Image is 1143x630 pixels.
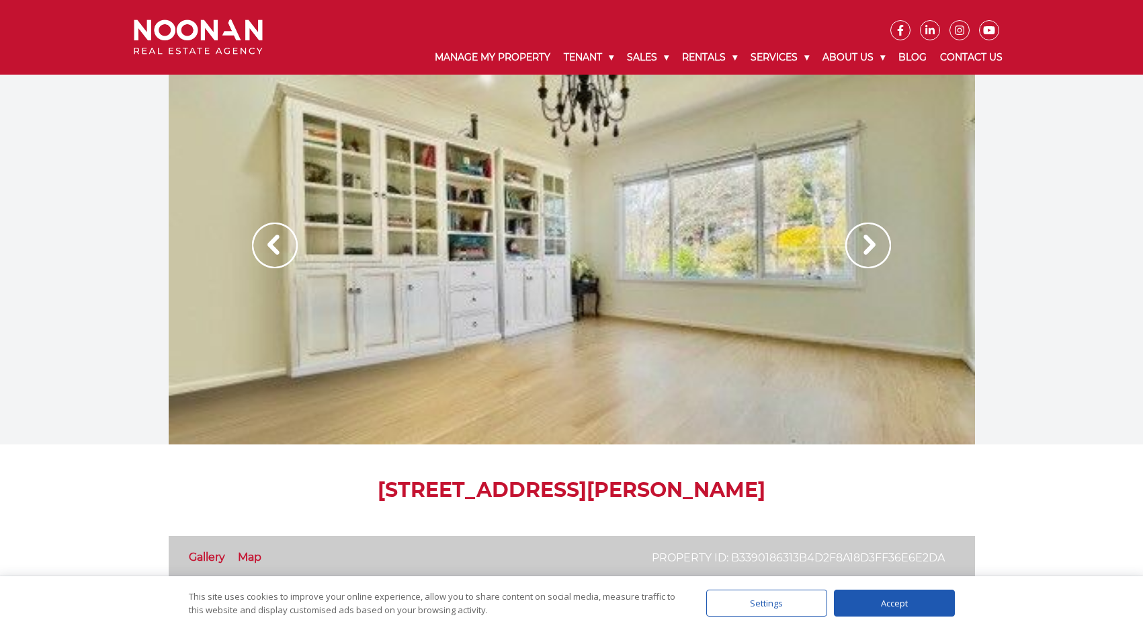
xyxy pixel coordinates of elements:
a: Manage My Property [428,40,557,75]
h1: [STREET_ADDRESS][PERSON_NAME] [169,478,975,502]
a: Services [744,40,816,75]
p: Property ID: b3390186313b4d2f8a18d3ff36e6e2da [652,549,945,566]
a: Tenant [557,40,620,75]
a: Rentals [675,40,744,75]
a: Blog [892,40,933,75]
img: Noonan Real Estate Agency [134,19,263,55]
div: Accept [834,590,955,617]
img: Arrow slider [845,223,891,268]
img: Arrow slider [252,223,298,268]
a: About Us [816,40,892,75]
a: Gallery [189,551,225,563]
div: Settings [706,590,827,617]
div: This site uses cookies to improve your online experience, allow you to share content on social me... [189,590,679,617]
a: Contact Us [933,40,1009,75]
a: Map [238,551,261,563]
a: Sales [620,40,675,75]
